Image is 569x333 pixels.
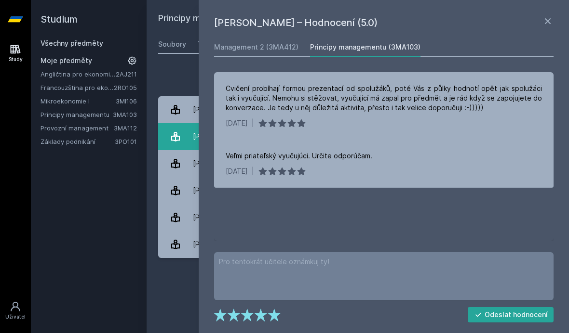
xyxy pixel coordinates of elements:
[41,110,113,119] a: Principy managementu
[115,138,137,145] a: 3PO101
[158,177,557,204] a: [PERSON_NAME] 1 hodnocení 5.0
[116,70,137,78] a: 2AJ211
[41,137,115,146] a: Základy podnikání
[41,39,103,47] a: Všechny předměty
[41,96,116,106] a: Mikroekonomie I
[193,181,246,200] div: [PERSON_NAME]
[2,38,29,68] a: Study
[226,118,248,128] div: [DATE]
[158,35,186,54] a: Soubory
[193,208,246,227] div: [PERSON_NAME]
[198,39,217,49] div: Testy
[5,313,26,320] div: Uživatel
[252,166,254,176] div: |
[41,123,114,133] a: Provozní management
[226,84,542,113] div: Cvičení probíhají formou prezentací od spolužáků, poté Vás z půlky hodnotí opět jak spolužáci tak...
[158,231,557,258] a: [PERSON_NAME] 1 hodnocení 5.0
[193,100,246,119] div: [PERSON_NAME]
[2,296,29,325] a: Uživatel
[158,150,557,177] a: [PERSON_NAME] 2 hodnocení 5.0
[41,83,114,92] a: Francouzština pro ekonomy - středně pokročilá úroveň 1 (A2/B1)
[198,35,217,54] a: Testy
[116,97,137,105] a: 3MI106
[193,154,246,173] div: [PERSON_NAME]
[158,123,557,150] a: [PERSON_NAME] 2 hodnocení 5.0
[41,69,116,79] a: Angličtina pro ekonomická studia 1 (B2/C1)
[226,166,248,176] div: [DATE]
[158,204,557,231] a: [PERSON_NAME] 8 hodnocení 3.8
[158,96,557,123] a: [PERSON_NAME] 6 hodnocení 3.3
[252,118,254,128] div: |
[193,235,246,254] div: [PERSON_NAME]
[158,12,447,27] h2: Principy managementu (3MA103)
[9,56,23,63] div: Study
[158,39,186,49] div: Soubory
[114,84,137,91] a: 2RO105
[113,111,137,118] a: 3MA103
[226,151,372,161] div: Veľmi priateľský vyučujúci. Určite odporúčam.
[193,127,246,146] div: [PERSON_NAME]
[114,124,137,132] a: 3MA112
[41,56,92,65] span: Moje předměty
